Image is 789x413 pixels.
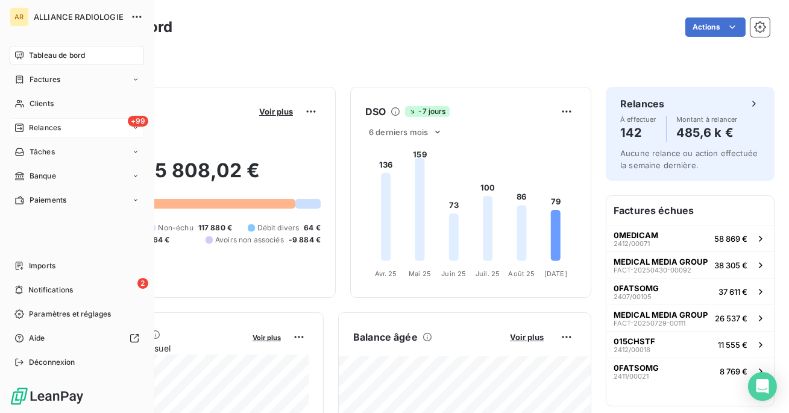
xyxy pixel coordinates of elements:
span: Aide [29,333,45,344]
span: Paiements [30,195,66,206]
span: Tâches [30,147,55,157]
span: Paramètres et réglages [29,309,111,320]
span: Banque [30,171,56,181]
button: Actions [685,17,746,37]
span: 64 € [304,222,321,233]
h6: DSO [365,104,386,119]
button: 0MEDICAM2412/0007158 869 € [606,225,774,251]
span: 58 869 € [714,234,747,244]
button: 0FATSOMG2411/000218 769 € [606,358,774,384]
span: Voir plus [510,332,544,342]
div: Open Intercom Messenger [748,372,777,401]
tspan: Juil. 25 [476,270,500,278]
h6: Balance âgée [353,330,418,344]
h4: 142 [620,123,656,142]
span: 117 880 € [198,222,232,233]
span: 6 derniers mois [369,127,428,137]
tspan: Avr. 25 [375,270,397,278]
span: Factures [30,74,60,85]
h6: Relances [620,96,664,111]
span: Aucune relance ou action effectuée la semaine dernière. [620,148,758,170]
span: 11 555 € [718,340,747,350]
span: +99 [128,116,148,127]
button: MEDICAL MEDIA GROUPFACT-20250729-0011126 537 € [606,304,774,331]
span: 0MEDICAM [614,230,658,240]
span: 2411/00021 [614,373,649,380]
span: Relances [29,122,61,133]
span: 37 611 € [718,287,747,297]
span: Voir plus [253,333,281,342]
span: Imports [29,260,55,271]
span: Tableau de bord [29,50,85,61]
span: Montant à relancer [676,116,738,123]
button: 0FATSOMG2407/0010537 611 € [606,278,774,304]
button: MEDICAL MEDIA GROUPFACT-20250430-0009238 305 € [606,251,774,278]
button: Voir plus [506,332,547,342]
a: Aide [10,329,144,348]
span: Déconnexion [29,357,75,368]
span: 2407/00105 [614,293,652,300]
span: 8 769 € [720,367,747,376]
h6: Factures échues [606,196,774,225]
span: Avoirs non associés [215,235,284,245]
span: 015CHSTF [614,336,655,346]
span: À effectuer [620,116,656,123]
span: 2412/00071 [614,240,650,247]
div: AR [10,7,29,27]
span: 2412/00018 [614,346,650,353]
span: 0FATSOMG [614,363,659,373]
span: 38 305 € [714,260,747,270]
span: Débit divers [257,222,300,233]
tspan: Août 25 [508,270,535,278]
tspan: Mai 25 [409,270,431,278]
button: Voir plus [256,106,297,117]
h4: 485,6 k € [676,123,738,142]
span: 0FATSOMG [614,283,659,293]
tspan: [DATE] [544,270,567,278]
span: MEDICAL MEDIA GROUP [614,310,708,320]
span: FACT-20250430-00092 [614,266,691,274]
span: Clients [30,98,54,109]
span: -7 jours [405,106,449,117]
span: Non-échu [158,222,193,233]
button: 015CHSTF2412/0001811 555 € [606,331,774,358]
span: Notifications [28,285,73,295]
span: Chiffre d'affaires mensuel [68,342,244,355]
span: 2 [137,278,148,289]
span: Voir plus [259,107,293,116]
span: -9 884 € [289,235,321,245]
span: 26 537 € [715,314,747,323]
h2: 485 808,02 € [68,159,321,195]
span: FACT-20250729-00111 [614,320,685,327]
button: Voir plus [249,332,284,342]
img: Logo LeanPay [10,386,84,406]
span: ALLIANCE RADIOLOGIE [34,12,124,22]
span: MEDICAL MEDIA GROUP [614,257,708,266]
tspan: Juin 25 [441,270,466,278]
